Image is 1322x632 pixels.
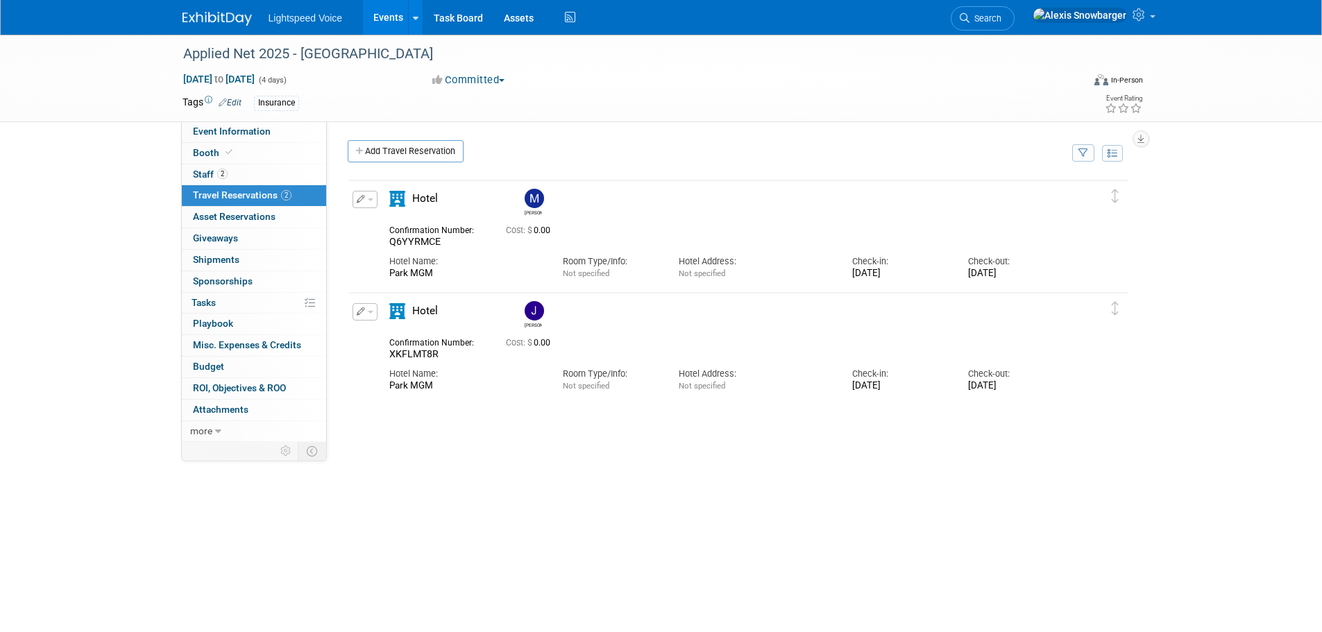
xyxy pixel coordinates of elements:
[525,208,542,216] div: Marc Magliano
[968,368,1063,380] div: Check-out:
[182,143,326,164] a: Booth
[193,147,235,158] span: Booth
[193,404,248,415] span: Attachments
[521,189,545,216] div: Marc Magliano
[563,255,658,268] div: Room Type/Info:
[679,255,831,268] div: Hotel Address:
[193,382,286,393] span: ROI, Objectives & ROO
[852,268,947,280] div: [DATE]
[412,305,438,317] span: Hotel
[212,74,226,85] span: to
[1001,72,1144,93] div: Event Format
[389,255,542,268] div: Hotel Name:
[563,268,609,278] span: Not specified
[178,42,1062,67] div: Applied Net 2025 - [GEOGRAPHIC_DATA]
[182,164,326,185] a: Staff2
[217,169,228,179] span: 2
[219,98,241,108] a: Edit
[182,421,326,442] a: more
[968,268,1063,280] div: [DATE]
[183,12,252,26] img: ExhibitDay
[525,189,544,208] img: Marc Magliano
[679,268,725,278] span: Not specified
[193,169,228,180] span: Staff
[348,140,464,162] a: Add Travel Reservation
[968,255,1063,268] div: Check-out:
[969,13,1001,24] span: Search
[182,400,326,420] a: Attachments
[193,339,301,350] span: Misc. Expenses & Credits
[1078,149,1088,158] i: Filter by Traveler
[254,96,299,110] div: Insurance
[852,380,947,392] div: [DATE]
[1105,95,1142,102] div: Event Rating
[525,321,542,328] div: Joel Poythress
[1094,74,1108,85] img: Format-Inperson.png
[193,189,291,200] span: Travel Reservations
[193,254,239,265] span: Shipments
[389,303,405,319] i: Hotel
[389,348,439,359] span: XKFLMT8R
[563,381,609,391] span: Not specified
[274,442,298,460] td: Personalize Event Tab Strip
[182,185,326,206] a: Travel Reservations2
[182,335,326,356] a: Misc. Expenses & Credits
[281,190,291,200] span: 2
[182,271,326,292] a: Sponsorships
[389,268,542,280] div: Park MGM
[389,236,441,247] span: Q6YYRMCE
[968,380,1063,392] div: [DATE]
[1110,75,1143,85] div: In-Person
[193,275,253,287] span: Sponsorships
[679,381,725,391] span: Not specified
[193,318,233,329] span: Playbook
[563,368,658,380] div: Room Type/Info:
[182,250,326,271] a: Shipments
[182,121,326,142] a: Event Information
[257,76,287,85] span: (4 days)
[506,225,534,235] span: Cost: $
[1112,189,1119,203] i: Click and drag to move item
[427,73,510,87] button: Committed
[852,255,947,268] div: Check-in:
[389,368,542,380] div: Hotel Name:
[506,338,534,348] span: Cost: $
[1033,8,1127,23] img: Alexis Snowbarger
[412,192,438,205] span: Hotel
[182,357,326,377] a: Budget
[506,338,556,348] span: 0.00
[192,297,216,308] span: Tasks
[193,126,271,137] span: Event Information
[182,207,326,228] a: Asset Reservations
[182,314,326,334] a: Playbook
[506,225,556,235] span: 0.00
[269,12,343,24] span: Lightspeed Voice
[389,221,485,236] div: Confirmation Number:
[193,232,238,244] span: Giveaways
[1112,302,1119,316] i: Click and drag to move item
[951,6,1015,31] a: Search
[852,368,947,380] div: Check-in:
[226,148,232,156] i: Booth reservation complete
[389,334,485,348] div: Confirmation Number:
[182,378,326,399] a: ROI, Objectives & ROO
[193,361,224,372] span: Budget
[389,380,542,392] div: Park MGM
[183,95,241,111] td: Tags
[182,293,326,314] a: Tasks
[389,191,405,207] i: Hotel
[193,211,276,222] span: Asset Reservations
[521,301,545,328] div: Joel Poythress
[190,425,212,436] span: more
[182,228,326,249] a: Giveaways
[679,368,831,380] div: Hotel Address:
[525,301,544,321] img: Joel Poythress
[183,73,255,85] span: [DATE] [DATE]
[298,442,326,460] td: Toggle Event Tabs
